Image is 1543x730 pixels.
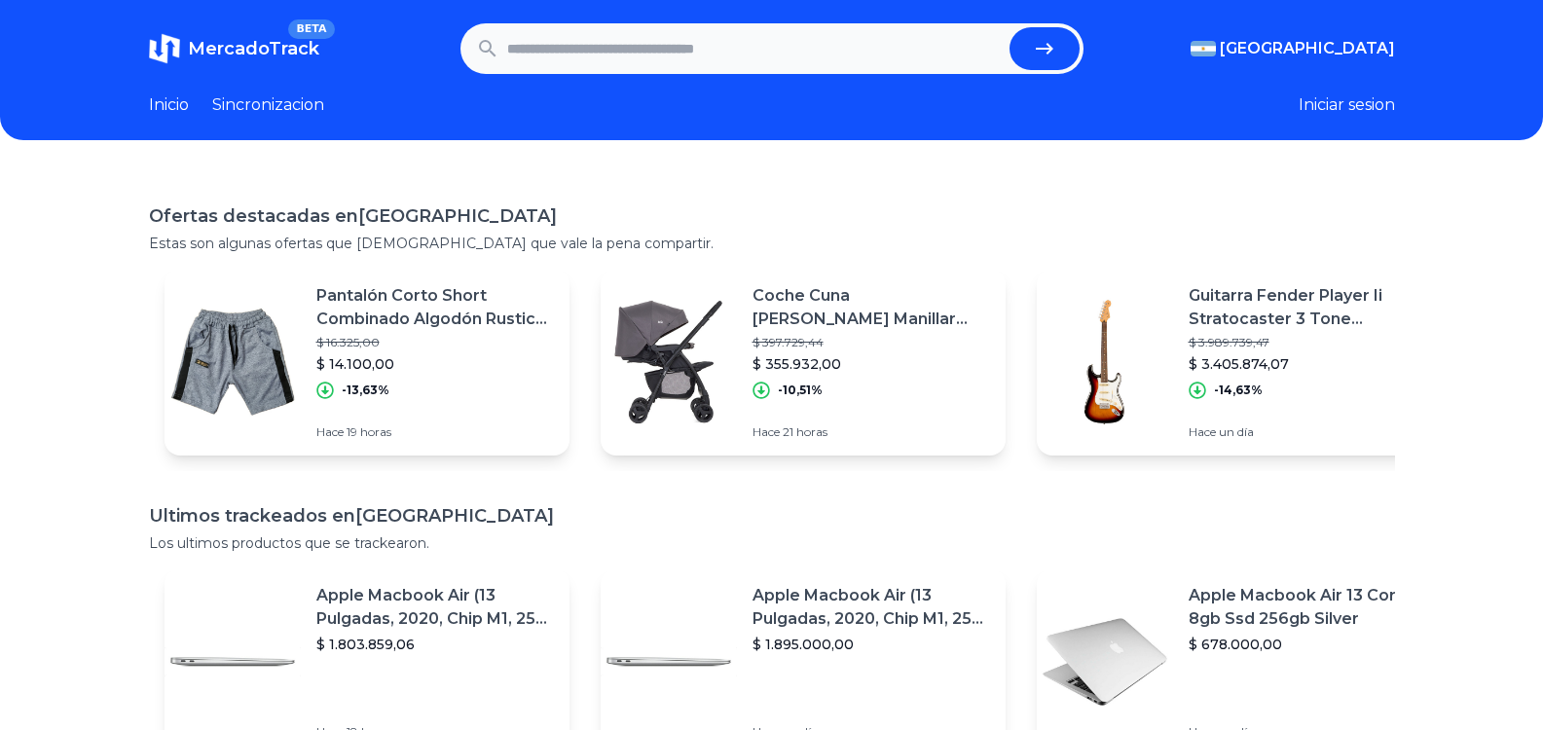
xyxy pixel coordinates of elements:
[1189,584,1426,631] p: Apple Macbook Air 13 Core I5 8gb Ssd 256gb Silver
[149,202,1395,230] h1: Ofertas destacadas en [GEOGRAPHIC_DATA]
[149,93,189,117] a: Inicio
[149,33,180,64] img: MercadoTrack
[778,383,823,398] p: -10,51%
[1191,41,1216,56] img: Argentina
[1189,354,1426,374] p: $ 3.405.874,07
[1037,294,1173,430] img: Featured image
[601,269,1006,456] a: Featured imageCoche Cuna [PERSON_NAME] Manillar Rebatible Ultraliviano$ 397.729,44$ 355.932,00-10...
[1191,37,1395,60] button: [GEOGRAPHIC_DATA]
[753,354,990,374] p: $ 355.932,00
[1189,335,1426,350] p: $ 3.989.739,47
[601,594,737,730] img: Featured image
[1299,93,1395,117] button: Iniciar sesion
[753,284,990,331] p: Coche Cuna [PERSON_NAME] Manillar Rebatible Ultraliviano
[753,635,990,654] p: $ 1.895.000,00
[1189,424,1426,440] p: Hace un día
[316,284,554,331] p: Pantalón Corto Short Combinado Algodón Rustico Hombre
[753,424,990,440] p: Hace 21 horas
[1220,37,1395,60] span: [GEOGRAPHIC_DATA]
[316,354,554,374] p: $ 14.100,00
[188,38,319,59] span: MercadoTrack
[753,584,990,631] p: Apple Macbook Air (13 Pulgadas, 2020, Chip M1, 256 Gb De Ssd, 8 Gb De Ram) - Plata
[149,33,319,64] a: MercadoTrackBETA
[165,294,301,430] img: Featured image
[316,335,554,350] p: $ 16.325,00
[149,502,1395,529] h1: Ultimos trackeados en [GEOGRAPHIC_DATA]
[753,335,990,350] p: $ 397.729,44
[165,594,301,730] img: Featured image
[316,635,554,654] p: $ 1.803.859,06
[288,19,334,39] span: BETA
[212,93,324,117] a: Sincronizacion
[149,234,1395,253] p: Estas son algunas ofertas que [DEMOGRAPHIC_DATA] que vale la pena compartir.
[316,424,554,440] p: Hace 19 horas
[342,383,389,398] p: -13,63%
[316,584,554,631] p: Apple Macbook Air (13 Pulgadas, 2020, Chip M1, 256 Gb De Ssd, 8 Gb De Ram) - Plata
[1189,635,1426,654] p: $ 678.000,00
[1214,383,1263,398] p: -14,63%
[1189,284,1426,331] p: Guitarra Fender Player Ii Stratocaster 3 Tone Sunburst
[149,533,1395,553] p: Los ultimos productos que se trackearon.
[601,294,737,430] img: Featured image
[1037,594,1173,730] img: Featured image
[1037,269,1442,456] a: Featured imageGuitarra Fender Player Ii Stratocaster 3 Tone Sunburst$ 3.989.739,47$ 3.405.874,07-...
[165,269,569,456] a: Featured imagePantalón Corto Short Combinado Algodón Rustico Hombre$ 16.325,00$ 14.100,00-13,63%H...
